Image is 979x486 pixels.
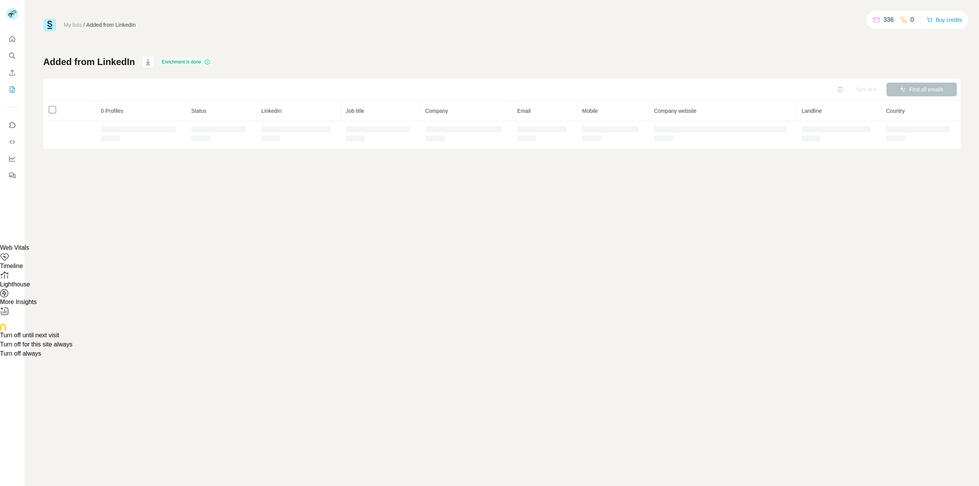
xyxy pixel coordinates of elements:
span: Status [191,108,207,114]
h1: Added from LinkedIn [43,56,135,68]
a: My lists [64,22,82,28]
span: Email [517,108,530,114]
span: 0 Profiles [101,108,123,114]
button: Enrich CSV [6,66,18,80]
button: Buy credits [927,15,962,25]
span: Landline [802,108,822,114]
button: Feedback [6,169,18,182]
div: Enrichment is done [159,57,213,67]
span: Mobile [582,108,598,114]
button: Dashboard [6,152,18,166]
span: Company [425,108,448,114]
p: 0 [911,15,914,24]
div: Added from LinkedIn [86,21,136,29]
span: Country [886,108,905,114]
img: Surfe Logo [43,18,56,31]
button: Use Surfe API [6,135,18,149]
span: Company website [654,108,696,114]
button: My lists [6,83,18,96]
button: Search [6,49,18,63]
li: / [83,21,85,29]
span: LinkedIn [261,108,281,114]
button: Quick start [6,32,18,46]
p: 336 [883,15,894,24]
span: Job title [346,108,364,114]
button: Use Surfe on LinkedIn [6,118,18,132]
